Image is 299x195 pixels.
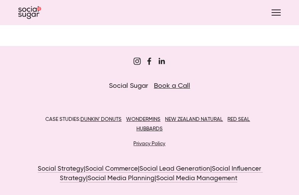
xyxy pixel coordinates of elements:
[146,57,153,65] a: Sugar Digi
[154,82,190,89] a: Book a Call
[133,141,165,146] a: Privacy Policy
[126,117,160,122] a: WONDERMINS
[158,57,165,65] a: Jordan Eley
[37,164,262,184] p: | | | | |
[136,126,163,132] a: HUBBARDS
[88,175,155,182] a: Social Media Planning
[37,115,262,134] p: CASE STUDIES:
[269,6,284,19] button: Open navigation menu
[38,166,84,173] a: Social Strategy
[60,166,263,182] a: Social Influencer Strategy
[109,82,148,89] span: Social Sugar
[165,117,223,122] a: NEW ZEALAND NATURAL
[227,117,250,122] a: RED SEAL
[85,166,138,173] a: Social Commerce
[18,6,41,19] img: SocialSugar
[139,166,210,173] a: Social Lead Generation
[156,175,237,182] a: Social Media Management
[80,117,122,122] a: DUNKIN’ DONUTS
[133,57,141,65] a: Sugar&Partners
